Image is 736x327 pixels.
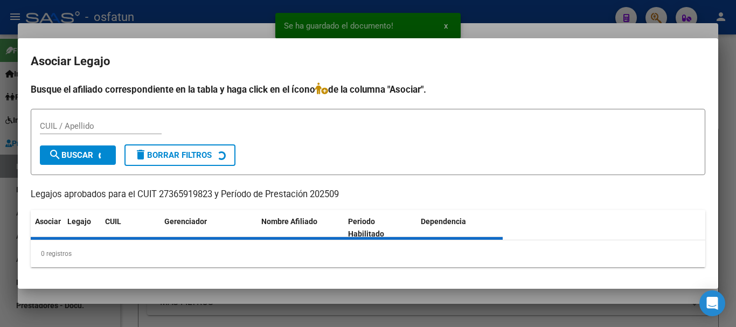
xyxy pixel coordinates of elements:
div: 0 registros [31,240,705,267]
h4: Busque el afiliado correspondiente en la tabla y haga click en el ícono de la columna "Asociar". [31,82,705,96]
h2: Asociar Legajo [31,51,705,72]
p: Legajos aprobados para el CUIT 27365919823 y Período de Prestación 202509 [31,188,705,201]
datatable-header-cell: Nombre Afiliado [257,210,344,246]
span: Asociar [35,217,61,226]
datatable-header-cell: Dependencia [416,210,503,246]
mat-icon: delete [134,148,147,161]
span: Legajo [67,217,91,226]
datatable-header-cell: Gerenciador [160,210,257,246]
span: Nombre Afiliado [261,217,317,226]
datatable-header-cell: Periodo Habilitado [344,210,416,246]
span: Dependencia [421,217,466,226]
mat-icon: search [48,148,61,161]
span: Buscar [48,150,93,160]
datatable-header-cell: Legajo [63,210,101,246]
datatable-header-cell: Asociar [31,210,63,246]
span: CUIL [105,217,121,226]
span: Periodo Habilitado [348,217,384,238]
datatable-header-cell: CUIL [101,210,160,246]
div: Open Intercom Messenger [699,290,725,316]
button: Borrar Filtros [124,144,235,166]
button: Buscar [40,145,116,165]
span: Borrar Filtros [134,150,212,160]
span: Gerenciador [164,217,207,226]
